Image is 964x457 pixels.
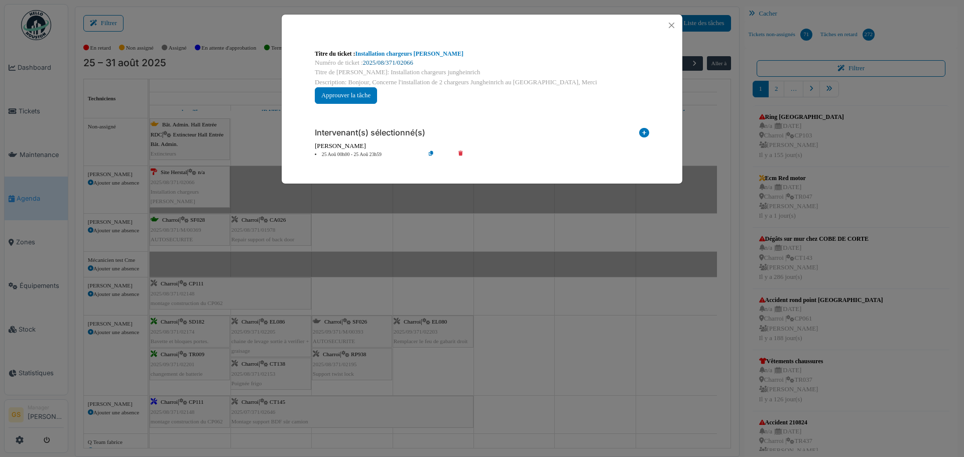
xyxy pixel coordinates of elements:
[665,19,678,32] button: Close
[639,128,649,141] i: Ajouter
[315,49,649,58] div: Titre du ticket :
[310,151,425,159] li: 25 Aoû 00h00 - 25 Aoû 23h59
[363,59,413,66] a: 2025/08/371/02066
[315,58,649,68] div: Numéro de ticket :
[315,68,649,77] div: Titre de [PERSON_NAME]: Installation chargeurs jungheinrich
[355,50,463,57] a: Installation chargeurs [PERSON_NAME]
[315,78,649,87] div: Description: Bonjour, Concerne l'installation de 2 chargeurs Jungheinrich au [GEOGRAPHIC_DATA], M...
[315,141,649,151] div: [PERSON_NAME]
[315,87,377,104] button: Approuver la tâche
[315,128,425,137] h6: Intervenant(s) sélectionné(s)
